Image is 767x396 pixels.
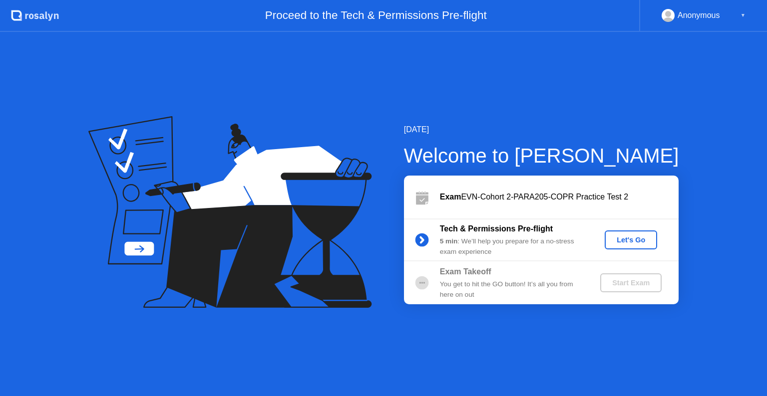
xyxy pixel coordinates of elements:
div: Start Exam [604,279,658,287]
div: Anonymous [678,9,720,22]
div: : We’ll help you prepare for a no-stress exam experience [440,236,584,257]
button: Start Exam [600,273,662,292]
b: Exam [440,193,461,201]
div: [DATE] [404,124,679,136]
div: ▼ [741,9,746,22]
b: 5 min [440,237,458,245]
b: Exam Takeoff [440,267,491,276]
div: EVN-Cohort 2-PARA205-COPR Practice Test 2 [440,191,679,203]
div: Let's Go [609,236,653,244]
div: Welcome to [PERSON_NAME] [404,141,679,171]
button: Let's Go [605,230,657,249]
div: You get to hit the GO button! It’s all you from here on out [440,279,584,300]
b: Tech & Permissions Pre-flight [440,224,553,233]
